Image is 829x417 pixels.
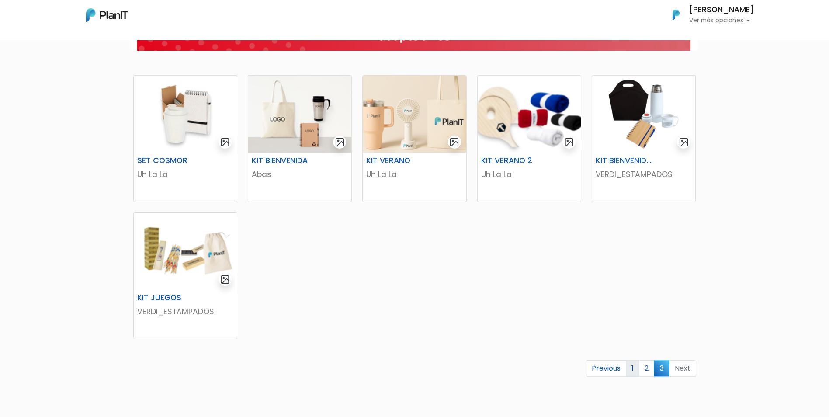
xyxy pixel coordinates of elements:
h6: KIT VERANO [361,156,432,165]
a: 2 [639,360,654,377]
img: gallery-light [220,137,230,147]
p: VERDI_ESTAMPADOS [596,169,692,180]
p: Uh La La [366,169,462,180]
a: gallery-light KIT JUEGOS VERDI_ESTAMPADOS [133,212,237,339]
a: gallery-light SET COSMOR Uh La La [133,75,237,202]
a: gallery-light KIT BIENVENIDA Abas [248,75,352,202]
img: gallery-light [335,137,345,147]
img: PlanIt Logo [86,8,128,22]
h6: SET COSMOR [132,156,203,165]
button: PlanIt Logo [PERSON_NAME] Ver más opciones [661,3,754,26]
h6: KIT VERANO 2 [476,156,547,165]
a: Previous [586,360,626,377]
img: thumb_Captura_de_pantalla_2025-09-04_105435.png [134,213,237,290]
div: ¿Necesitás ayuda? [45,8,126,25]
p: Ver más opciones [689,17,754,24]
h6: KIT BIENVENIDA [246,156,318,165]
a: gallery-light KIT VERANO 2 Uh La La [477,75,581,202]
img: gallery-light [449,137,459,147]
img: thumb_2000___2000-Photoroom_-_2025-06-27T163443.709.jpg [134,76,237,153]
p: Uh La La [481,169,577,180]
img: gallery-light [679,137,689,147]
img: gallery-light [564,137,574,147]
h6: [PERSON_NAME] [689,6,754,14]
img: thumb_ChatGPT_Image_4_sept_2025__22_10_23.png [363,76,466,153]
a: gallery-light KIT BIENVENIDA 8 VERDI_ESTAMPADOS [592,75,696,202]
p: Abas [252,169,348,180]
p: Uh La La [137,169,233,180]
img: thumb_2000___2000-Photoroom_-_2025-04-07T171610.671.png [592,76,695,153]
span: 3 [654,360,669,376]
h6: KIT JUEGOS [132,293,203,302]
img: thumb_ChatGPT_Image_30_jun_2025__12_13_10.png [248,76,351,153]
img: PlanIt Logo [666,5,686,24]
p: VERDI_ESTAMPADOS [137,306,233,317]
a: 1 [626,360,639,377]
img: thumb_Captura_de_pantalla_2025-09-04_164953.png [478,76,581,153]
a: gallery-light KIT VERANO Uh La La [362,75,466,202]
h6: KIT BIENVENIDA 8 [590,156,662,165]
img: gallery-light [220,275,230,285]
